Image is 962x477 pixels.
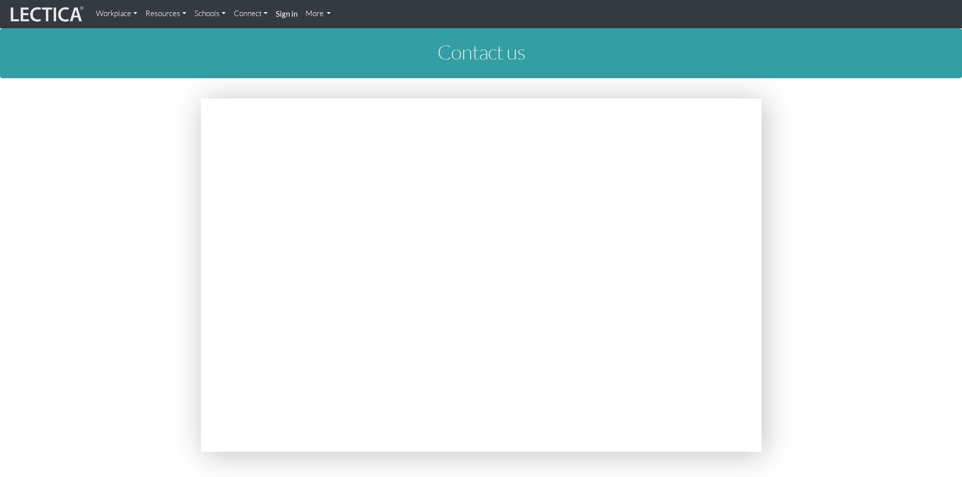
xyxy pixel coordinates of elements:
[272,4,301,24] a: Sign in
[92,4,141,24] a: Workplace
[141,4,190,24] a: Resources
[301,4,335,24] a: More
[201,41,762,63] h1: Contact us
[190,4,230,24] a: Schools
[230,4,272,24] a: Connect
[8,5,84,24] img: lecticalive
[276,9,297,18] strong: Sign in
